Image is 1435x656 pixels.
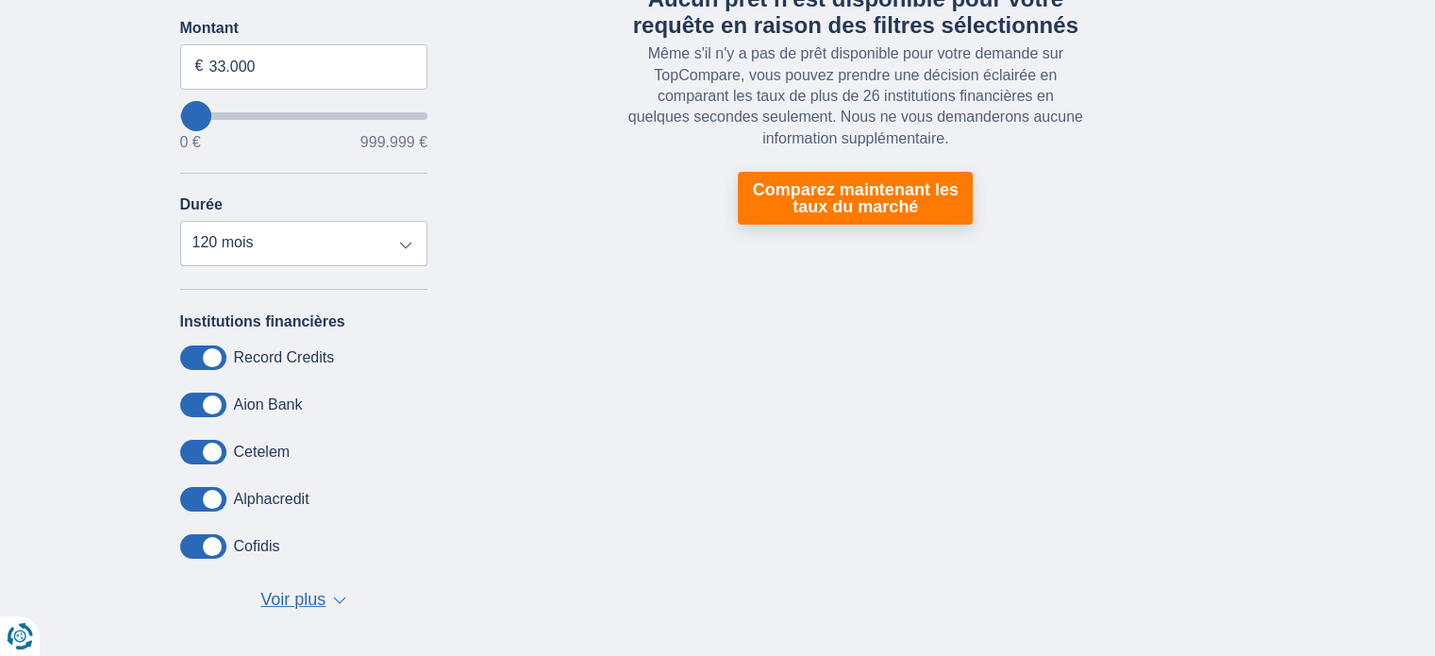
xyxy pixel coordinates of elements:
span: ▼ [333,597,346,604]
label: Cofidis [234,538,280,555]
a: Comparez maintenant les taux du marché [738,172,973,225]
div: Même s'il n'y a pas de prêt disponible pour votre demande sur TopCompare, vous pouvez prendre une... [626,43,1086,149]
span: € [195,56,204,77]
span: Voir plus [260,588,325,613]
label: Montant [180,20,428,37]
input: wantToBorrow [180,112,428,120]
label: Aion Bank [234,396,303,413]
label: Cetelem [234,444,291,461]
label: Durée [180,196,223,213]
span: 999.999 € [360,135,427,150]
button: Voir plus ▼ [255,587,352,614]
span: 0 € [180,135,201,150]
label: Institutions financières [180,313,345,330]
label: Alphacredit [234,491,309,508]
label: Record Credits [234,349,335,366]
